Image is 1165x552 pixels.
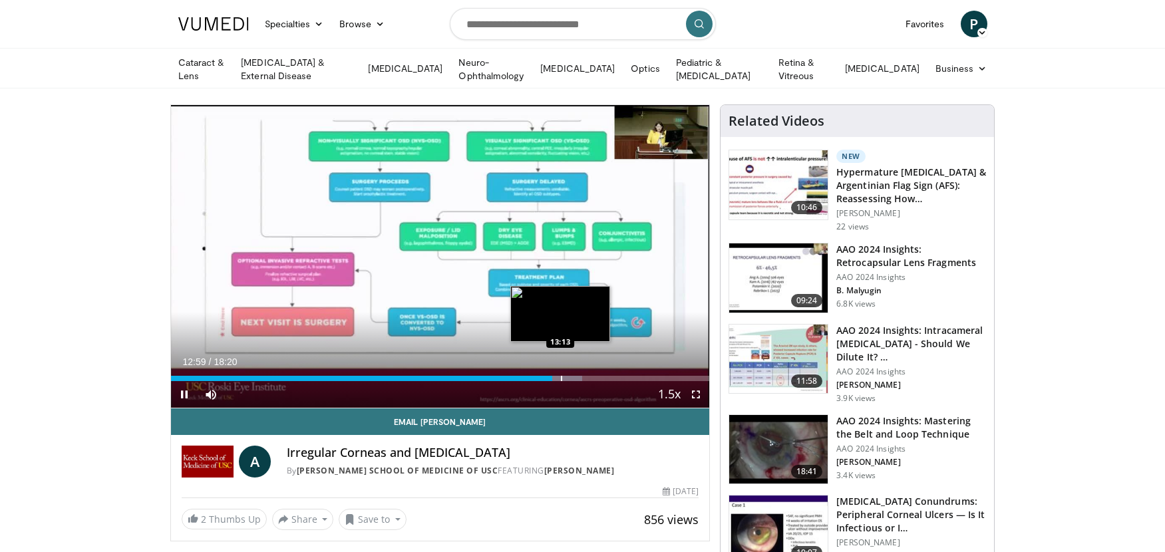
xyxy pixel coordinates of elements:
h3: AAO 2024 Insights: Retrocapsular Lens Fragments [836,243,986,269]
a: 10:46 New Hypermature [MEDICAL_DATA] & Argentinian Flag Sign (AFS): Reassessing How… [PERSON_NAME... [729,150,986,232]
a: 18:41 AAO 2024 Insights: Mastering the Belt and Loop Technique AAO 2024 Insights [PERSON_NAME] 3.... [729,414,986,485]
span: 10:46 [791,201,823,214]
span: 18:41 [791,465,823,478]
div: By FEATURING [287,465,699,477]
a: Cataract & Lens [170,56,234,82]
button: Share [272,509,334,530]
button: Playback Rate [656,381,683,408]
span: 11:58 [791,374,823,388]
p: [PERSON_NAME] [836,537,986,548]
img: Keck School of Medicine of USC [182,446,234,478]
img: 40c8dcf9-ac14-45af-8571-bda4a5b229bd.150x105_q85_crop-smart_upscale.jpg [729,150,828,219]
h3: Hypermature [MEDICAL_DATA] & Argentinian Flag Sign (AFS): Reassessing How… [836,166,986,206]
span: / [209,356,212,367]
a: [MEDICAL_DATA] [837,55,927,82]
span: 2 [201,513,206,525]
span: 856 views [644,511,699,527]
input: Search topics, interventions [450,8,716,40]
img: 22a3a3a3-03de-4b31-bd81-a17540334f4a.150x105_q85_crop-smart_upscale.jpg [729,415,828,484]
button: Save to [339,509,407,530]
img: 01f52a5c-6a53-4eb2-8a1d-dad0d168ea80.150x105_q85_crop-smart_upscale.jpg [729,243,828,313]
a: 11:58 AAO 2024 Insights: Intracameral [MEDICAL_DATA] - Should We Dilute It? … AAO 2024 Insights [... [729,324,986,404]
h3: AAO 2024 Insights: Intracameral [MEDICAL_DATA] - Should We Dilute It? … [836,324,986,364]
a: Optics [623,55,667,82]
p: AAO 2024 Insights [836,272,986,283]
a: [PERSON_NAME] [544,465,615,476]
div: [DATE] [663,485,699,497]
p: 3.4K views [836,470,876,481]
span: 12:59 [183,356,206,367]
a: Favorites [898,11,953,37]
a: [MEDICAL_DATA] & External Disease [233,56,360,82]
p: AAO 2024 Insights [836,366,986,377]
p: 3.9K views [836,393,876,404]
a: Neuro-Ophthalmology [450,56,532,82]
h4: Related Videos [729,113,824,129]
p: 22 views [836,221,869,232]
a: P [961,11,987,37]
a: [MEDICAL_DATA] [360,55,450,82]
h4: Irregular Corneas and [MEDICAL_DATA] [287,446,699,460]
a: 2 Thumbs Up [182,509,267,529]
a: Specialties [257,11,332,37]
a: A [239,446,271,478]
span: 09:24 [791,294,823,307]
button: Pause [171,381,198,408]
div: Progress Bar [171,376,710,381]
p: AAO 2024 Insights [836,444,986,454]
a: 09:24 AAO 2024 Insights: Retrocapsular Lens Fragments AAO 2024 Insights B. Malyugin 6.8K views [729,243,986,313]
p: [PERSON_NAME] [836,208,986,219]
a: Retina & Vitreous [770,56,837,82]
a: Browse [331,11,393,37]
a: [PERSON_NAME] School of Medicine of USC [297,465,498,476]
button: Mute [198,381,224,408]
p: [PERSON_NAME] [836,457,986,468]
p: New [836,150,866,163]
a: [MEDICAL_DATA] [532,55,623,82]
img: image.jpeg [510,286,610,342]
img: de733f49-b136-4bdc-9e00-4021288efeb7.150x105_q85_crop-smart_upscale.jpg [729,325,828,394]
a: Pediatric & [MEDICAL_DATA] [668,56,770,82]
a: Business [927,55,995,82]
span: 18:20 [214,356,237,367]
button: Fullscreen [683,381,709,408]
p: B. Malyugin [836,285,986,296]
h3: AAO 2024 Insights: Mastering the Belt and Loop Technique [836,414,986,441]
p: [PERSON_NAME] [836,380,986,390]
img: VuMedi Logo [178,17,249,31]
p: 6.8K views [836,299,876,309]
video-js: Video Player [171,105,710,408]
h3: [MEDICAL_DATA] Conundrums: Peripheral Corneal Ulcers — Is It Infectious or I… [836,495,986,535]
a: Email [PERSON_NAME] [171,408,710,435]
